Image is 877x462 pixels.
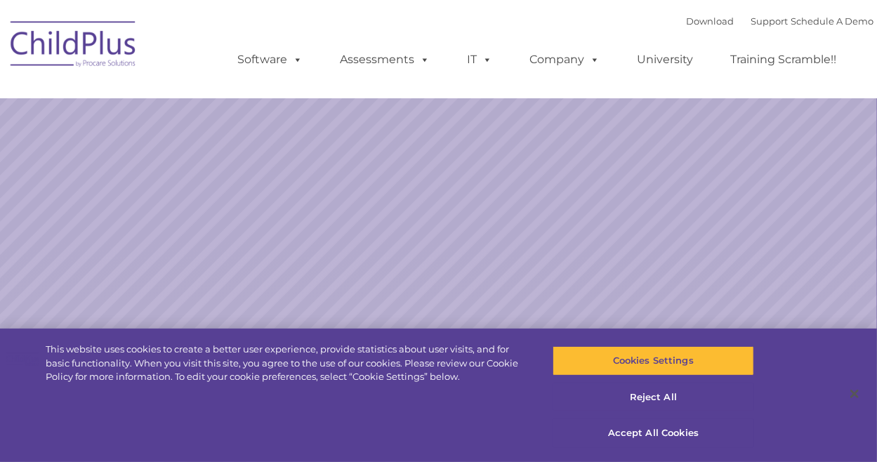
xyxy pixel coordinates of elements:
button: Close [839,378,870,409]
a: Training Scramble!! [717,46,851,74]
button: Accept All Cookies [553,418,754,448]
a: Schedule A Demo [791,15,874,27]
a: IT [454,46,507,74]
button: Cookies Settings [553,346,754,376]
a: University [624,46,708,74]
a: Assessments [327,46,444,74]
a: Download [687,15,734,27]
a: Support [751,15,789,27]
button: Reject All [553,383,754,412]
a: Software [224,46,317,74]
a: Company [516,46,614,74]
div: This website uses cookies to create a better user experience, provide statistics about user visit... [46,343,526,384]
font: | [687,15,874,27]
img: ChildPlus by Procare Solutions [4,11,144,81]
